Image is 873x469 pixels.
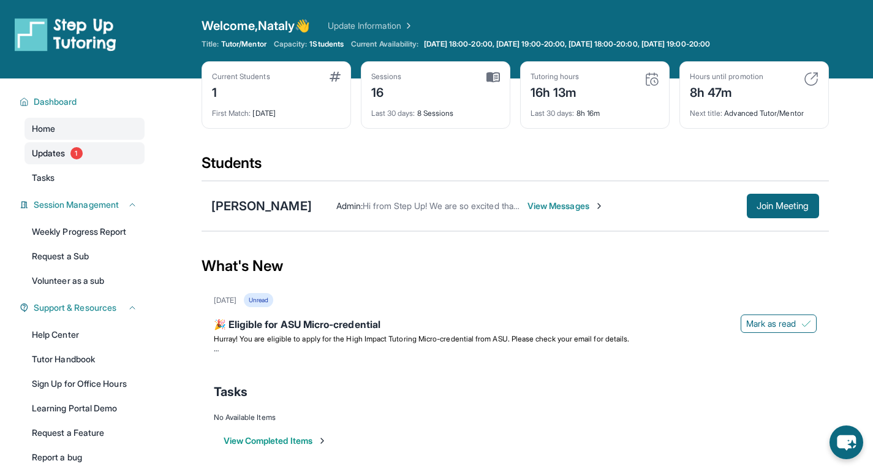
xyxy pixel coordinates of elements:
img: card [330,72,341,82]
div: What's New [202,239,829,293]
span: Admin : [336,200,363,211]
div: 8h 47m [690,82,763,101]
div: Current Students [212,72,270,82]
span: Next title : [690,109,723,118]
span: Session Management [34,199,119,211]
a: [DATE] 18:00-20:00, [DATE] 19:00-20:00, [DATE] 18:00-20:00, [DATE] 19:00-20:00 [421,39,712,49]
a: Request a Feature [25,422,145,444]
div: 🎉 Eligible for ASU Micro-credential [214,317,817,334]
span: Tasks [32,172,55,184]
button: Dashboard [29,96,137,108]
a: Updates1 [25,142,145,164]
div: Hours until promotion [690,72,763,82]
a: Tutor Handbook [25,348,145,370]
div: 16h 13m [531,82,580,101]
img: logo [15,17,116,51]
span: Join Meeting [757,202,809,210]
a: Learning Portal Demo [25,397,145,419]
div: [DATE] [212,101,341,118]
a: Update Information [328,20,414,32]
div: 8h 16m [531,101,659,118]
img: Mark as read [801,319,811,329]
img: card [486,72,500,83]
button: View Completed Items [224,435,327,447]
div: 16 [371,82,402,101]
div: Tutoring hours [531,72,580,82]
span: Home [32,123,55,135]
div: Students [202,153,829,180]
button: Session Management [29,199,137,211]
span: View Messages [527,200,604,212]
span: Mark as read [746,318,796,330]
a: Sign Up for Office Hours [25,373,145,395]
button: Support & Resources [29,302,137,314]
span: Title: [202,39,219,49]
div: [PERSON_NAME] [211,197,312,215]
span: Capacity: [274,39,308,49]
div: Advanced Tutor/Mentor [690,101,818,118]
span: [DATE] 18:00-20:00, [DATE] 19:00-20:00, [DATE] 18:00-20:00, [DATE] 19:00-20:00 [424,39,710,49]
a: Weekly Progress Report [25,221,145,243]
span: 1 Students [309,39,344,49]
div: No Available Items [214,413,817,422]
span: Last 30 days : [531,109,575,118]
a: Volunteer as a sub [25,270,145,292]
img: card [644,72,659,86]
a: Tasks [25,167,145,189]
span: Last 30 days : [371,109,415,118]
img: Chevron Right [401,20,414,32]
div: Unread [244,293,273,307]
span: Support & Resources [34,302,116,314]
div: 1 [212,82,270,101]
span: Tutor/Mentor [221,39,266,49]
span: Hurray! You are eligible to apply for the High Impact Tutoring Micro-credential from ASU. Please ... [214,334,630,343]
span: First Match : [212,109,251,118]
div: Sessions [371,72,402,82]
button: Mark as read [741,315,817,333]
div: 8 Sessions [371,101,500,118]
span: Updates [32,147,66,159]
a: Request a Sub [25,245,145,267]
button: chat-button [830,425,863,459]
span: Dashboard [34,96,77,108]
button: Join Meeting [747,194,819,218]
img: card [804,72,818,86]
div: [DATE] [214,296,236,305]
a: Report a bug [25,446,145,468]
a: Home [25,118,145,140]
span: Tasks [214,383,248,400]
span: Welcome, Nataly 👋 [202,17,311,34]
span: 1 [70,147,83,159]
img: Chevron-Right [594,201,604,211]
a: Help Center [25,324,145,346]
span: Current Availability: [351,39,418,49]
